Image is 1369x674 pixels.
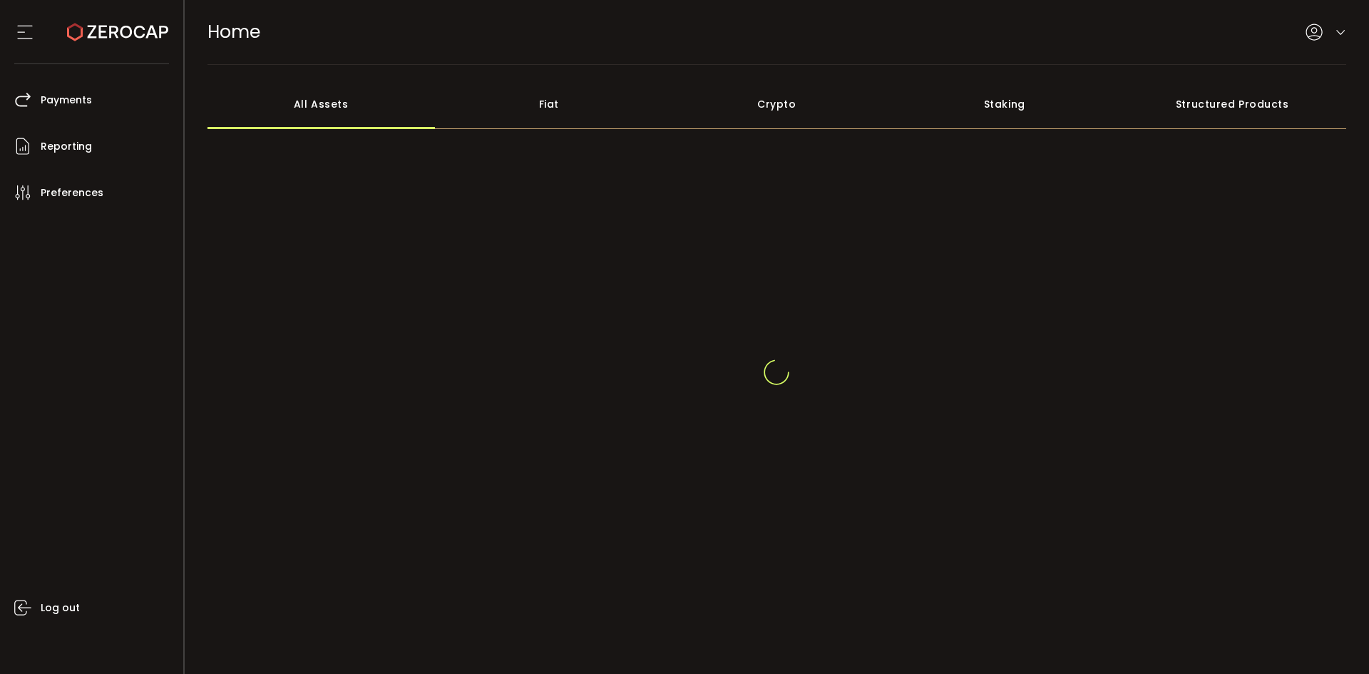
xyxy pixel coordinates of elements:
span: Log out [41,598,80,618]
span: Home [207,19,260,44]
span: Payments [41,90,92,111]
div: All Assets [207,79,436,129]
span: Reporting [41,136,92,157]
div: Staking [891,79,1119,129]
span: Preferences [41,183,103,203]
div: Structured Products [1119,79,1347,129]
div: Fiat [435,79,663,129]
div: Crypto [663,79,891,129]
